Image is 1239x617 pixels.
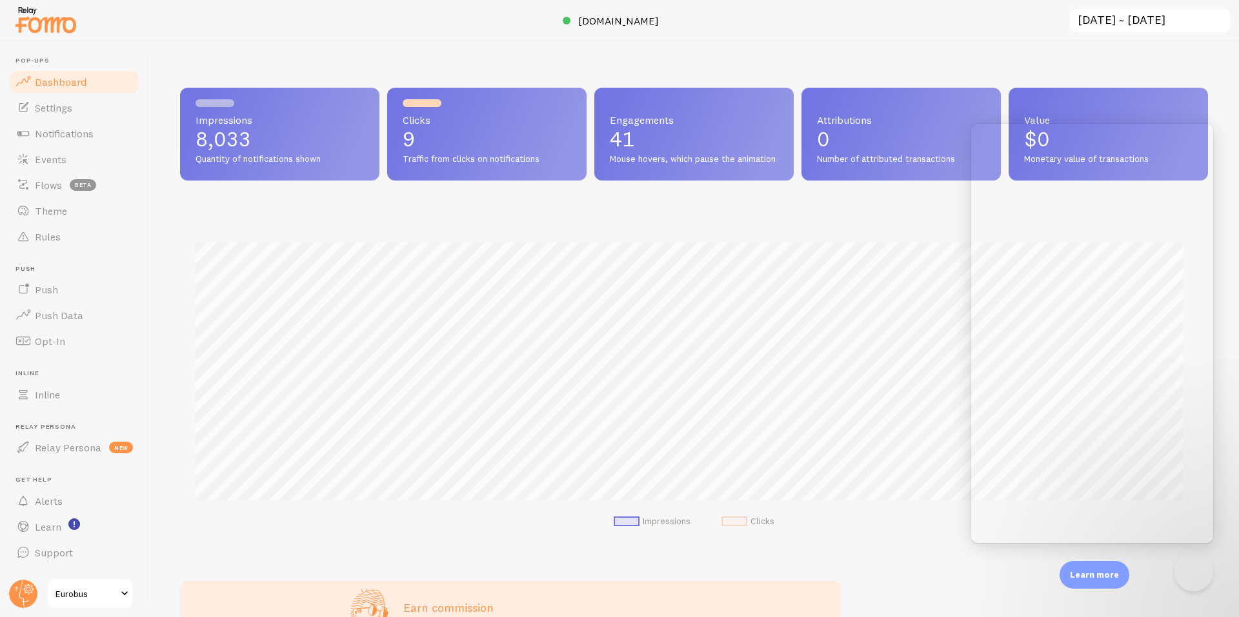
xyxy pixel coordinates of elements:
[8,121,141,146] a: Notifications
[196,115,364,125] span: Impressions
[8,224,141,250] a: Rules
[35,546,73,559] span: Support
[35,283,58,296] span: Push
[35,101,72,114] span: Settings
[35,520,61,533] span: Learn
[403,600,677,615] h3: Earn commission
[8,302,141,328] a: Push Data
[971,124,1213,543] iframe: Help Scout Beacon - Live Chat, Contact Form, and Knowledge Base
[109,442,133,453] span: new
[8,172,141,198] a: Flows beta
[35,204,67,217] span: Theme
[8,514,141,540] a: Learn
[817,153,985,165] span: Number of attributed transactions
[35,230,61,243] span: Rules
[15,476,141,484] span: Get Help
[8,95,141,121] a: Settings
[15,265,141,273] span: Push
[817,115,985,125] span: Attributions
[14,3,78,36] img: fomo-relay-logo-orange.svg
[8,198,141,224] a: Theme
[196,153,364,165] span: Quantity of notifications shown
[70,179,96,191] span: beta
[8,277,141,302] a: Push
[35,335,65,348] span: Opt-In
[610,153,778,165] span: Mouse hovers, which pause the animation
[8,382,141,407] a: Inline
[35,179,62,191] span: Flows
[8,328,141,354] a: Opt-In
[403,115,571,125] span: Clicks
[8,540,141,565] a: Support
[15,57,141,65] span: Pop-ups
[817,129,985,150] p: 0
[8,146,141,172] a: Events
[721,516,774,527] li: Clicks
[46,578,134,609] a: Eurobus
[15,423,141,431] span: Relay Persona
[15,369,141,378] span: Inline
[35,127,94,140] span: Notifications
[8,69,141,95] a: Dashboard
[8,488,141,514] a: Alerts
[196,129,364,150] p: 8,033
[8,435,141,460] a: Relay Persona new
[1174,553,1213,591] iframe: Help Scout Beacon - Close
[1024,115,1193,125] span: Value
[35,495,63,507] span: Alerts
[403,129,571,150] p: 9
[35,75,86,88] span: Dashboard
[403,153,571,165] span: Traffic from clicks on notifications
[35,153,66,166] span: Events
[1060,561,1129,589] div: Learn more
[55,586,117,602] span: Eurobus
[35,388,60,401] span: Inline
[1070,569,1119,581] p: Learn more
[610,115,778,125] span: Engagements
[35,441,101,454] span: Relay Persona
[68,518,80,530] svg: <p>Watch New Feature Tutorials!</p>
[35,309,83,322] span: Push Data
[610,129,778,150] p: 41
[614,516,690,527] li: Impressions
